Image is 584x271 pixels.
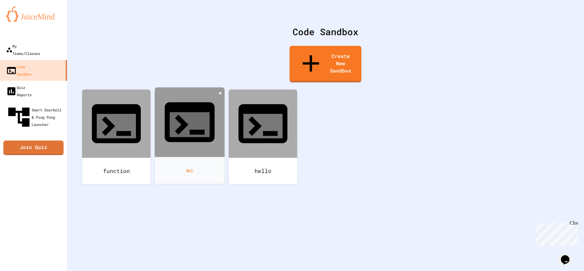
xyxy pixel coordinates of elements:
img: logo-orange.svg [6,6,61,22]
a: Join Quiz [3,141,64,155]
a: hello [229,90,297,184]
div: Smart Doorbell & Ping Pong Launcher [6,104,64,130]
div: wc [155,157,225,184]
a: Create New Sandbox [290,46,361,82]
iframe: chat widget [534,220,578,246]
a: function [82,90,151,184]
iframe: chat widget [558,247,578,265]
a: wc [155,87,225,184]
div: function [82,158,151,184]
div: Chat with us now!Close [2,2,42,39]
div: Quiz Reports [6,84,32,98]
div: My Teams/Classes [6,42,40,57]
div: Code Sandbox [6,63,32,78]
div: Code Sandbox [82,25,569,39]
div: hello [229,158,297,184]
